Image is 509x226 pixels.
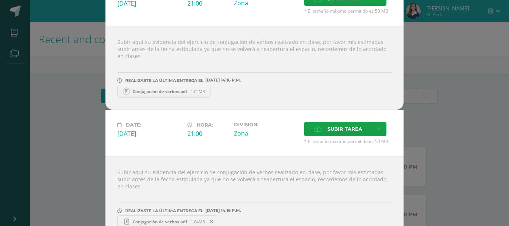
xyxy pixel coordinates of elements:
div: [DATE] [117,130,181,138]
span: 1.04MB [191,89,205,94]
span: * El tamaño máximo permitido es 50 MB [304,8,392,14]
span: Conjugación de verbos.pdf [129,89,191,94]
span: Hora: [197,122,213,128]
label: Division: [234,122,298,127]
span: [DATE] 14:16 P.M. [203,80,241,80]
span: * El tamaño máximo permitido es 50 MB [304,138,392,144]
span: Subir tarea [328,122,362,136]
span: Date: [126,122,141,128]
div: Zona [234,129,298,137]
div: 21:00 [187,130,228,138]
span: REALIZASTE LA ÚLTIMA ENTREGA EL [125,208,203,213]
span: Conjugación de verbos.pdf [129,219,191,225]
div: Subir aquí su evidencia del ejercicio de conjugación de verbos realizado en clase, por favor mis ... [105,26,404,110]
span: 1.04MB [191,219,205,225]
span: Remover entrega [205,217,218,226]
span: REALIZASTE LA ÚLTIMA ENTREGA EL [125,78,203,83]
a: Conjugación de verbos.pdf [117,85,211,98]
